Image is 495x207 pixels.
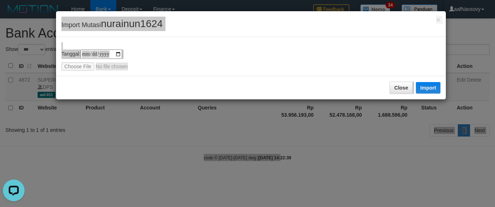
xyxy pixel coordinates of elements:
div: Tanggal: [61,49,440,70]
span: nurainun1624 [101,18,163,29]
button: Import [416,82,440,94]
button: Close [389,82,413,94]
button: Close [436,16,440,23]
button: Open LiveChat chat widget [3,3,25,25]
span: × [436,16,440,24]
span: Import Mutasi [61,21,163,29]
